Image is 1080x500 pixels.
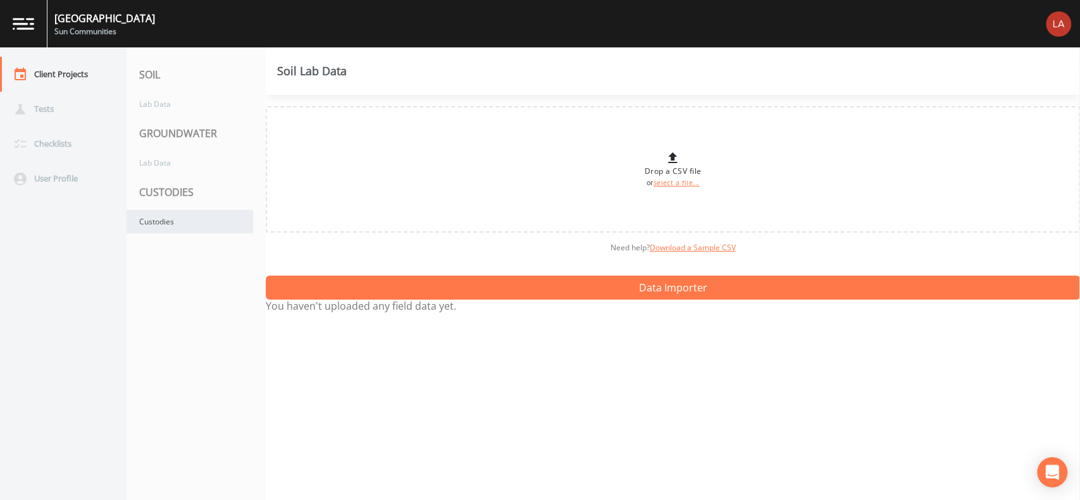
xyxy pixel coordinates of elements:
[1046,11,1071,37] img: bd2ccfa184a129701e0c260bc3a09f9b
[645,150,701,188] div: Drop a CSV file
[1037,457,1067,487] div: Open Intercom Messenger
[127,174,266,210] div: CUSTODIES
[650,242,736,253] a: Download a Sample CSV
[611,242,736,253] span: Need help?
[127,210,253,233] a: Custodies
[653,178,699,187] a: select a file...
[127,57,266,92] div: SOIL
[127,151,253,174] a: Lab Data
[266,300,1080,312] p: You haven't uploaded any field data yet.
[277,66,347,76] div: Soil Lab Data
[266,276,1080,300] button: Data Importer
[127,116,266,151] div: GROUNDWATER
[13,18,34,30] img: logo
[127,92,253,116] a: Lab Data
[647,178,700,187] small: or
[54,11,155,26] div: [GEOGRAPHIC_DATA]
[54,26,155,37] div: Sun Communities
